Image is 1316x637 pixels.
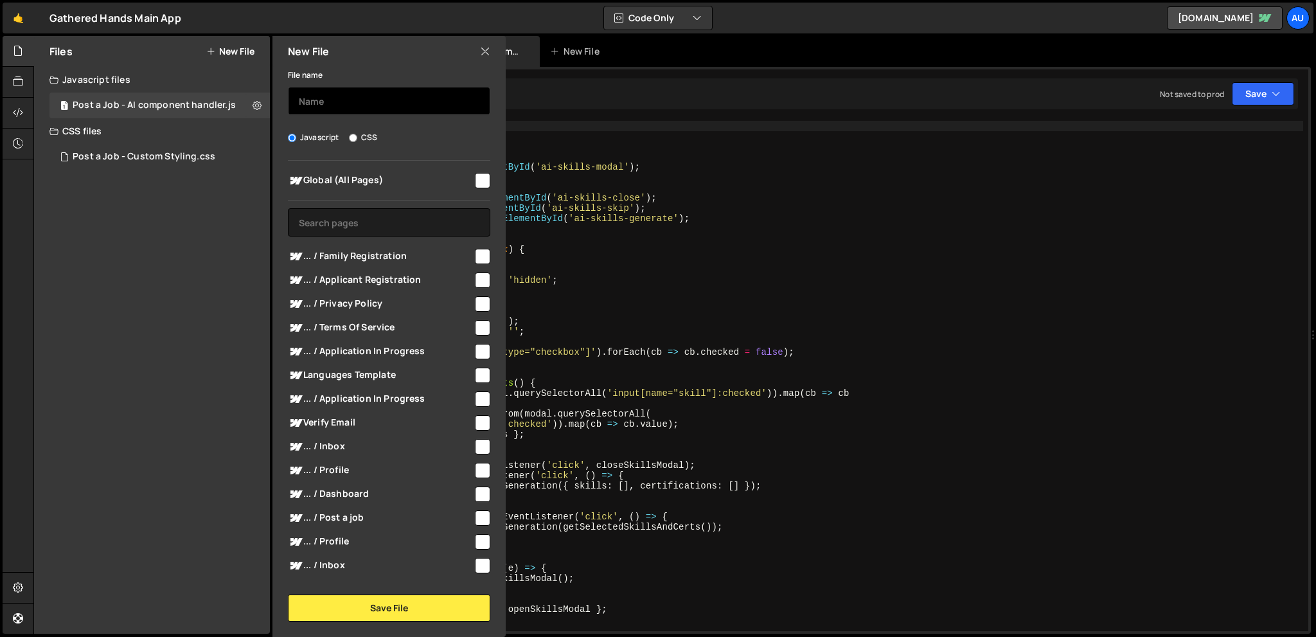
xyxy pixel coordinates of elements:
[288,131,339,144] label: Javascript
[288,439,473,454] span: ... / Inbox
[288,595,490,622] button: Save File
[1160,89,1224,100] div: Not saved to prod
[288,249,473,264] span: ... / Family Registration
[288,510,473,526] span: ... / Post a job
[49,44,73,58] h2: Files
[1286,6,1310,30] a: Au
[3,3,34,33] a: 🤙
[288,534,473,550] span: ... / Profile
[60,102,68,112] span: 1
[1232,82,1294,105] button: Save
[49,93,270,118] div: 17288/48460.js
[349,131,377,144] label: CSS
[288,173,473,188] span: Global (All Pages)
[1167,6,1283,30] a: [DOMAIN_NAME]
[550,45,604,58] div: New File
[288,69,323,82] label: File name
[288,44,329,58] h2: New File
[288,87,490,115] input: Name
[288,134,296,142] input: Javascript
[604,6,712,30] button: Code Only
[288,320,473,336] span: ... / Terms Of Service
[73,151,215,163] div: Post a Job - Custom Styling.css
[288,463,473,478] span: ... / Profile
[288,415,473,431] span: Verify Email
[49,144,270,170] div: 17288/48462.css
[288,273,473,288] span: ... / Applicant Registration
[49,10,181,26] div: Gathered Hands Main App
[34,67,270,93] div: Javascript files
[288,296,473,312] span: ... / Privacy Policy
[288,208,490,237] input: Search pages
[206,46,254,57] button: New File
[73,100,236,111] div: Post a Job - AI component handler.js
[288,391,473,407] span: ... / Application In Progress
[288,368,473,383] span: Languages Template
[288,344,473,359] span: ... / Application In Progress
[34,118,270,144] div: CSS files
[288,487,473,502] span: ... / Dashboard
[288,558,473,573] span: ... / Inbox
[349,134,357,142] input: CSS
